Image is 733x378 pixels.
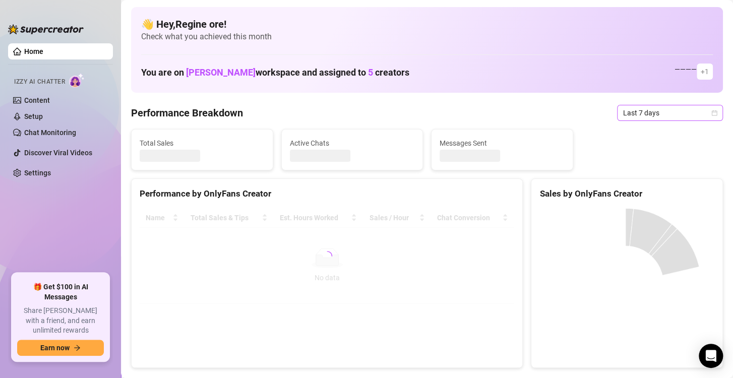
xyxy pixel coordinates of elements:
span: Last 7 days [623,105,717,120]
h4: Performance Breakdown [131,106,243,120]
span: Earn now [40,344,70,352]
a: Chat Monitoring [24,129,76,137]
img: logo-BBDzfeDw.svg [8,24,84,34]
span: 5 [368,67,373,78]
h1: You are on workspace and assigned to creators [141,67,409,78]
span: Total Sales [140,138,265,149]
span: Share [PERSON_NAME] with a friend, and earn unlimited rewards [17,306,104,336]
div: — — — — [675,64,713,80]
span: Check what you achieved this month [141,31,713,42]
span: arrow-right [74,344,81,351]
span: calendar [711,110,717,116]
div: Open Intercom Messenger [699,344,723,368]
a: Settings [24,169,51,177]
a: Setup [24,112,43,120]
a: Home [24,47,43,55]
span: loading [322,251,332,261]
img: AI Chatter [69,73,85,88]
div: Sales by OnlyFans Creator [539,187,714,201]
span: [PERSON_NAME] [186,67,256,78]
a: Content [24,96,50,104]
span: Messages Sent [440,138,565,149]
span: 🎁 Get $100 in AI Messages [17,282,104,302]
h4: 👋 Hey, Regine ore ! [141,17,713,31]
a: Discover Viral Videos [24,149,92,157]
div: Performance by OnlyFans Creator [140,187,514,201]
button: Earn nowarrow-right [17,340,104,356]
span: Active Chats [290,138,415,149]
span: + 1 [701,66,709,77]
span: Izzy AI Chatter [14,77,65,87]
